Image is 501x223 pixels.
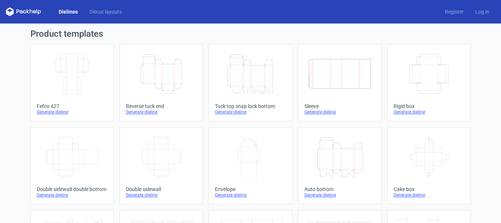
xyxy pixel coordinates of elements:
div: Generate dieline [37,192,107,198]
div: Envelope [215,186,286,192]
a: Cake boxGenerate dieline [387,127,471,204]
div: Generate dieline [304,192,375,198]
div: Generate dieline [394,192,464,198]
a: Auto bottomGenerate dieline [298,127,381,204]
a: Reverse tuck endGenerate dieline [120,44,203,121]
a: EnvelopeGenerate dieline [209,127,292,204]
div: Rigid box [394,103,464,109]
div: Double sidewall [126,186,197,192]
a: Diecut layouts [84,8,128,15]
div: Reverse tuck end [126,103,197,109]
div: Generate dieline [304,109,375,115]
a: SleeveGenerate dieline [298,44,381,121]
a: Tuck top snap lock bottomGenerate dieline [209,44,292,121]
a: Rigid boxGenerate dieline [387,44,471,121]
div: Generate dieline [215,109,286,115]
div: Generate dieline [215,192,286,198]
div: Fefco 427 [37,103,107,109]
a: Register [439,8,469,15]
a: Dielines [53,8,84,15]
div: Auto bottom [304,186,375,192]
div: Double sidewall double bottom [37,186,107,192]
div: Sleeve [304,103,375,109]
div: Cake box [394,186,464,192]
div: Generate dieline [126,192,197,198]
h1: Product templates [30,29,471,38]
div: Tuck top snap lock bottom [215,103,286,109]
a: Log in [469,8,495,15]
div: Generate dieline [37,109,107,115]
a: Fefco 427Generate dieline [30,44,114,121]
a: Double sidewall double bottomGenerate dieline [30,127,114,204]
a: Double sidewallGenerate dieline [120,127,203,204]
div: Generate dieline [394,109,464,115]
div: Generate dieline [126,109,197,115]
